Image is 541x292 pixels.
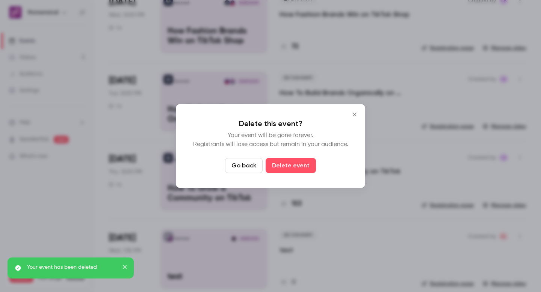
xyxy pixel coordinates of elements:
[122,263,128,272] button: close
[191,131,350,149] p: Your event will be gone forever. Registrants will lose access but remain in your audience.
[266,158,316,173] button: Delete event
[347,107,362,122] button: Close
[225,158,263,173] button: Go back
[191,119,350,128] p: Delete this event?
[27,263,117,271] p: Your event has been deleted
